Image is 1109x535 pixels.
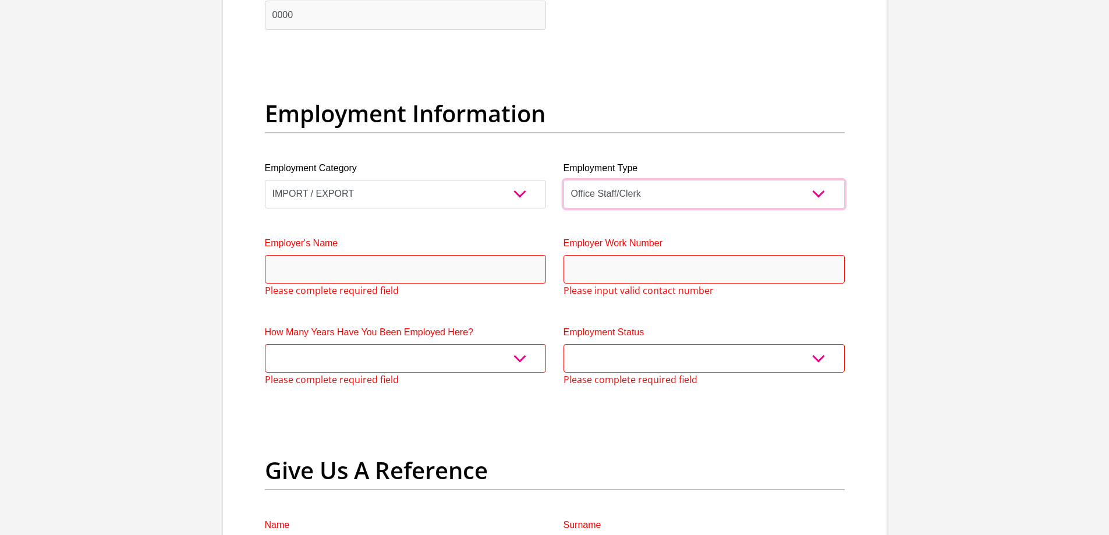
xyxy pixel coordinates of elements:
[564,255,845,284] input: Employer Work Number
[564,236,845,250] label: Employer Work Number
[265,456,845,484] h2: Give Us A Reference
[265,255,546,284] input: Employer's Name
[564,284,714,297] span: Please input valid contact number
[564,325,845,339] label: Employment Status
[564,373,697,387] span: Please complete required field
[265,284,399,297] span: Please complete required field
[265,518,546,532] label: Name
[265,1,546,29] input: Expenses - Child Maintenance
[265,161,546,175] label: Employment Category
[564,518,845,532] label: Surname
[265,373,399,387] span: Please complete required field
[265,236,546,250] label: Employer's Name
[564,161,845,175] label: Employment Type
[265,325,546,339] label: How Many Years Have You Been Employed Here?
[265,100,845,127] h2: Employment Information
